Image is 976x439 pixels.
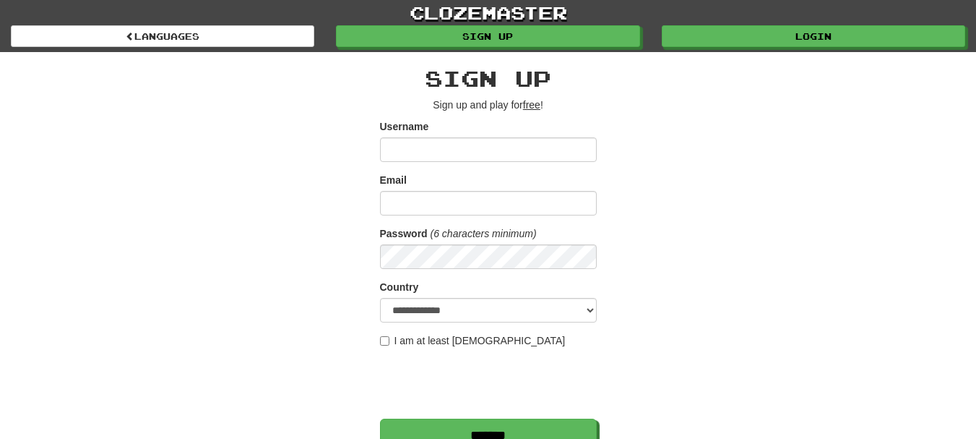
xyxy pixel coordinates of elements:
label: I am at least [DEMOGRAPHIC_DATA] [380,333,566,348]
a: Languages [11,25,314,47]
label: Username [380,119,429,134]
h2: Sign up [380,67,597,90]
label: Email [380,173,407,187]
a: Sign up [336,25,639,47]
p: Sign up and play for ! [380,98,597,112]
u: free [523,99,540,111]
label: Password [380,226,428,241]
input: I am at least [DEMOGRAPHIC_DATA] [380,336,389,346]
em: (6 characters minimum) [431,228,537,239]
a: Login [662,25,965,47]
iframe: reCAPTCHA [380,355,600,412]
label: Country [380,280,419,294]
